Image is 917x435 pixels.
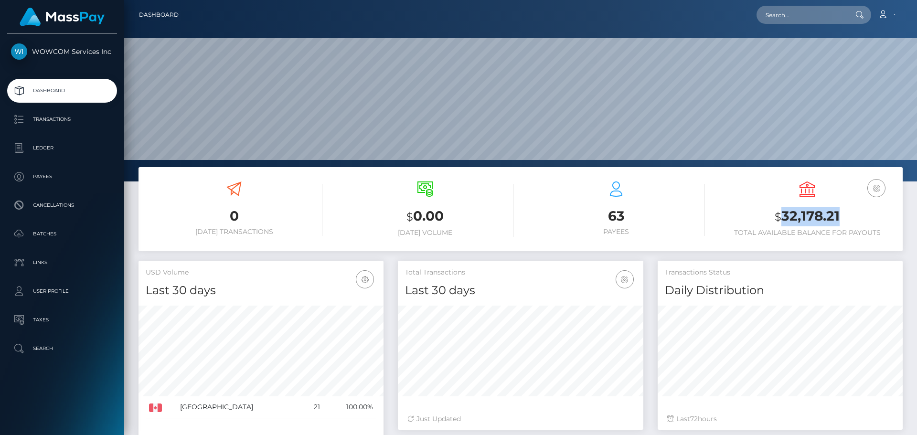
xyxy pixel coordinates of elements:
[146,228,322,236] h6: [DATE] Transactions
[20,8,105,26] img: MassPay Logo
[146,282,376,299] h4: Last 30 days
[7,308,117,332] a: Taxes
[11,84,113,98] p: Dashboard
[665,268,896,277] h5: Transactions Status
[528,207,704,225] h3: 63
[405,282,636,299] h4: Last 30 days
[11,227,113,241] p: Batches
[757,6,846,24] input: Search...
[719,207,896,226] h3: 32,178.21
[11,198,113,212] p: Cancellations
[7,107,117,131] a: Transactions
[11,255,113,270] p: Links
[303,396,324,418] td: 21
[11,112,113,127] p: Transactions
[690,414,698,423] span: 72
[337,229,513,237] h6: [DATE] Volume
[7,136,117,160] a: Ledger
[146,207,322,225] h3: 0
[11,43,27,60] img: WOWCOM Services Inc
[323,396,376,418] td: 100.00%
[7,47,117,56] span: WOWCOM Services Inc
[719,229,896,237] h6: Total Available Balance for Payouts
[7,279,117,303] a: User Profile
[177,396,303,418] td: [GEOGRAPHIC_DATA]
[405,268,636,277] h5: Total Transactions
[528,228,704,236] h6: Payees
[11,284,113,298] p: User Profile
[667,414,893,424] div: Last hours
[11,170,113,184] p: Payees
[149,403,162,412] img: CA.png
[406,210,413,223] small: $
[7,337,117,361] a: Search
[7,251,117,275] a: Links
[665,282,896,299] h4: Daily Distribution
[7,222,117,246] a: Batches
[775,210,781,223] small: $
[7,165,117,189] a: Payees
[7,79,117,103] a: Dashboard
[139,5,179,25] a: Dashboard
[7,193,117,217] a: Cancellations
[11,141,113,155] p: Ledger
[407,414,633,424] div: Just Updated
[11,341,113,356] p: Search
[337,207,513,226] h3: 0.00
[11,313,113,327] p: Taxes
[146,268,376,277] h5: USD Volume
